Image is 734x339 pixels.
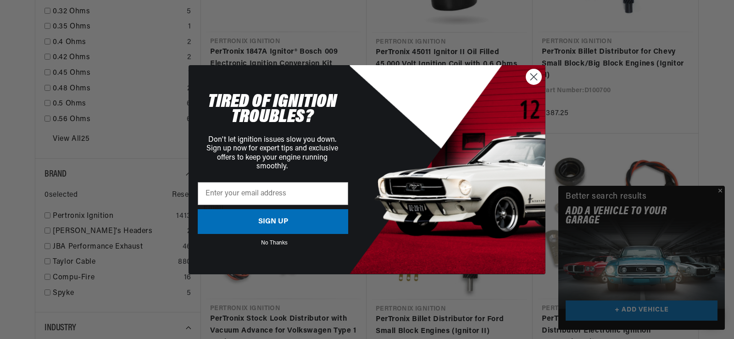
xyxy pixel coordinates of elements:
[206,136,338,170] span: Don't let ignition issues slow you down. Sign up now for expert tips and exclusive offers to keep...
[208,92,337,127] span: TIRED OF IGNITION TROUBLES?
[200,240,348,243] button: No Thanks
[526,69,542,85] button: Close dialog
[198,182,348,205] input: Enter your email address
[198,209,348,234] button: SIGN UP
